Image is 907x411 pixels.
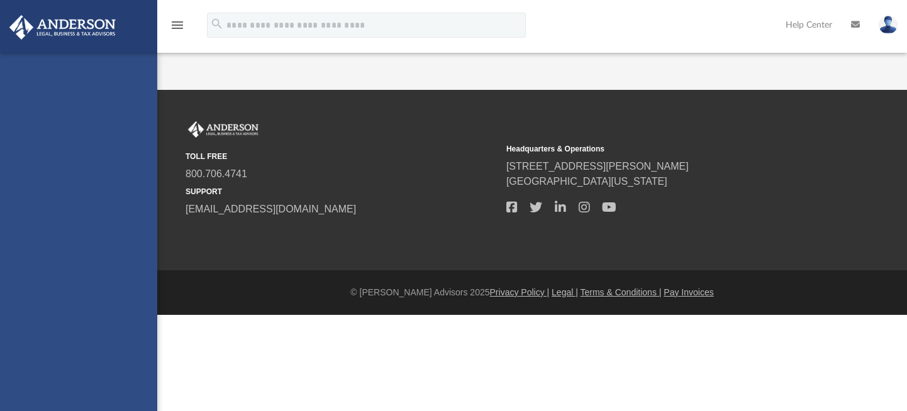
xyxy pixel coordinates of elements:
img: User Pic [879,16,898,34]
img: Anderson Advisors Platinum Portal [6,15,120,40]
a: menu [170,24,185,33]
a: [GEOGRAPHIC_DATA][US_STATE] [506,176,667,187]
small: SUPPORT [186,186,498,197]
a: Pay Invoices [664,287,713,297]
a: Terms & Conditions | [581,287,662,297]
a: [STREET_ADDRESS][PERSON_NAME] [506,161,689,172]
small: Headquarters & Operations [506,143,818,155]
i: search [210,17,224,31]
a: [EMAIL_ADDRESS][DOMAIN_NAME] [186,204,356,214]
div: © [PERSON_NAME] Advisors 2025 [157,286,907,299]
a: Privacy Policy | [490,287,550,297]
img: Anderson Advisors Platinum Portal [186,121,261,138]
small: TOLL FREE [186,151,498,162]
i: menu [170,18,185,33]
a: 800.706.4741 [186,168,247,179]
a: Legal | [552,287,578,297]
